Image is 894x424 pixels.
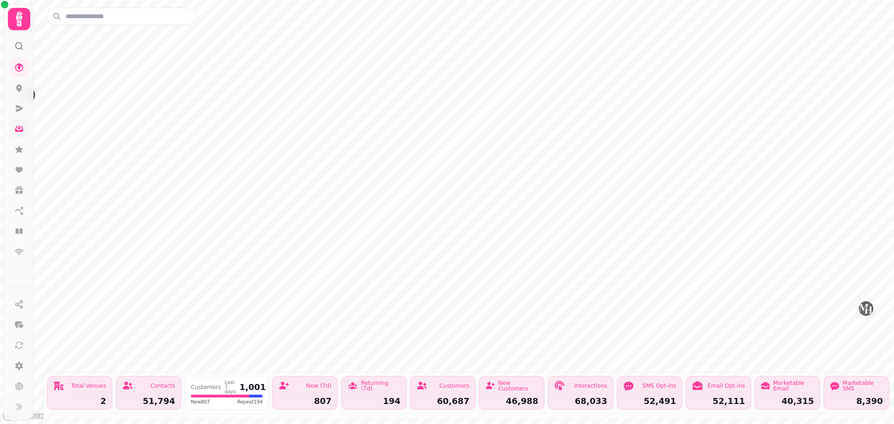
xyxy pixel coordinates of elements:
[554,397,607,405] div: 68,033
[239,383,266,391] div: 1,001
[692,397,745,405] div: 52,111
[623,397,676,405] div: 52,491
[306,383,332,389] div: New (7d)
[843,380,883,391] div: Marketable SMS
[3,411,44,421] a: Mapbox logo
[498,380,538,391] div: New Customers
[237,398,263,405] span: Repeat 194
[71,383,106,389] div: Total Venues
[830,397,883,405] div: 8,390
[278,397,332,405] div: 807
[859,301,874,319] div: Map marker
[225,380,236,394] div: Last 7 days
[150,383,175,389] div: Contacts
[191,384,221,390] div: Customers
[859,301,874,316] button: Manor Hotel Solihull
[708,383,745,389] div: Email Opt-ins
[439,383,469,389] div: Customers
[761,397,814,405] div: 40,315
[191,398,210,405] span: New 807
[361,380,400,391] div: Returning (7d)
[53,397,106,405] div: 2
[485,397,538,405] div: 46,988
[122,397,175,405] div: 51,794
[642,383,676,389] div: SMS Opt-ins
[416,397,469,405] div: 60,687
[347,397,400,405] div: 194
[574,383,607,389] div: Interactions
[773,380,814,391] div: Marketable Email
